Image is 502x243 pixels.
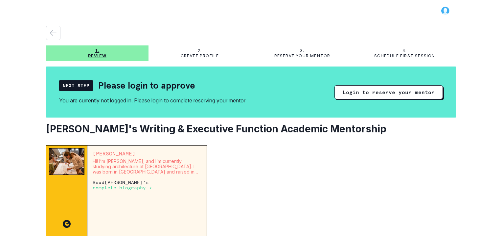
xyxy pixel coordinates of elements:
p: 2. [198,48,202,53]
h2: [PERSON_NAME]'s Writing & Executive Function Academic Mentorship [46,123,456,135]
p: Review [88,53,106,59]
p: 3. [300,48,304,53]
div: Next Step [59,80,93,91]
p: 1. [95,48,99,53]
p: [PERSON_NAME] [93,151,201,156]
p: Schedule first session [374,53,435,59]
p: complete biography → [93,185,152,190]
p: Create profile [181,53,219,59]
a: complete biography → [93,185,152,190]
p: Reserve your mentor [274,53,331,59]
p: Read [PERSON_NAME] 's [93,180,201,190]
p: 4. [402,48,407,53]
h2: Please login to approve [98,80,195,91]
img: CC image [63,220,71,228]
button: profile picture [435,5,456,16]
div: You are currently not logged in. Please login to complete reserving your mentor [59,96,245,104]
button: Login to reserve your mentor [334,85,443,99]
p: Hi! I’m [PERSON_NAME], and I’m currently studying architecture at [GEOGRAPHIC_DATA]. I was born i... [93,159,201,175]
img: Mentor Image [49,148,84,175]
